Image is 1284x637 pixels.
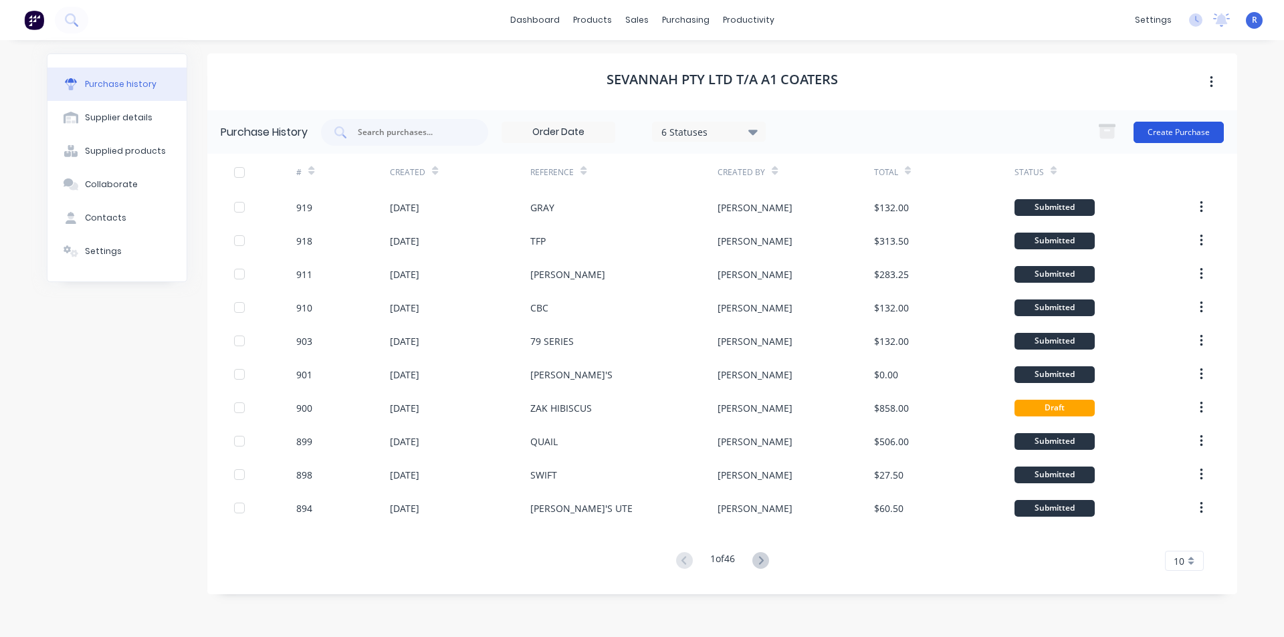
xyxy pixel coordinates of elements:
[296,501,312,515] div: 894
[1014,199,1095,216] div: Submitted
[47,201,187,235] button: Contacts
[874,401,909,415] div: $858.00
[655,10,716,30] div: purchasing
[296,166,302,178] div: #
[296,301,312,315] div: 910
[1014,266,1095,283] div: Submitted
[874,368,898,382] div: $0.00
[356,126,467,139] input: Search purchases...
[85,245,122,257] div: Settings
[1014,433,1095,450] div: Submitted
[85,78,156,90] div: Purchase history
[874,166,898,178] div: Total
[296,267,312,281] div: 911
[874,501,903,515] div: $60.50
[296,368,312,382] div: 901
[530,501,633,515] div: [PERSON_NAME]'S UTE
[24,10,44,30] img: Factory
[530,334,574,348] div: 79 SERIES
[718,401,792,415] div: [PERSON_NAME]
[296,334,312,348] div: 903
[718,434,792,449] div: [PERSON_NAME]
[874,201,909,215] div: $132.00
[530,301,548,315] div: CBC
[718,201,792,215] div: [PERSON_NAME]
[1014,299,1095,316] div: Submitted
[390,501,419,515] div: [DATE]
[1128,10,1178,30] div: settings
[47,68,187,101] button: Purchase history
[530,368,613,382] div: [PERSON_NAME]'S
[718,234,792,248] div: [PERSON_NAME]
[390,434,419,449] div: [DATE]
[296,201,312,215] div: 919
[390,301,419,315] div: [DATE]
[221,124,308,140] div: Purchase History
[390,267,419,281] div: [DATE]
[390,468,419,482] div: [DATE]
[390,234,419,248] div: [DATE]
[718,267,792,281] div: [PERSON_NAME]
[296,434,312,449] div: 899
[85,112,152,124] div: Supplier details
[85,212,126,224] div: Contacts
[710,551,735,571] div: 1 of 46
[1014,400,1095,416] div: Draft
[296,468,312,482] div: 898
[619,10,655,30] div: sales
[296,401,312,415] div: 900
[1014,467,1095,483] div: Submitted
[607,72,838,88] h1: SEVANNAH PTY LTD T/A A1 Coaters
[530,401,592,415] div: ZAK HIBISCUS
[1014,500,1095,517] div: Submitted
[530,434,558,449] div: QUAIL
[47,168,187,201] button: Collaborate
[390,334,419,348] div: [DATE]
[1014,166,1044,178] div: Status
[390,166,425,178] div: Created
[716,10,781,30] div: productivity
[718,468,792,482] div: [PERSON_NAME]
[390,201,419,215] div: [DATE]
[1014,366,1095,383] div: Submitted
[530,234,546,248] div: TFP
[1014,233,1095,249] div: Submitted
[530,201,554,215] div: GRAY
[874,267,909,281] div: $283.25
[390,368,419,382] div: [DATE]
[47,134,187,168] button: Supplied products
[47,235,187,268] button: Settings
[504,10,566,30] a: dashboard
[874,301,909,315] div: $132.00
[47,101,187,134] button: Supplier details
[874,434,909,449] div: $506.00
[1134,122,1224,143] button: Create Purchase
[874,234,909,248] div: $313.50
[1014,333,1095,350] div: Submitted
[718,501,792,515] div: [PERSON_NAME]
[718,334,792,348] div: [PERSON_NAME]
[85,178,138,190] div: Collaborate
[718,368,792,382] div: [PERSON_NAME]
[1252,14,1257,26] span: R
[530,468,557,482] div: SWIFT
[530,166,574,178] div: Reference
[874,334,909,348] div: $132.00
[85,145,166,157] div: Supplied products
[1174,554,1184,568] span: 10
[530,267,605,281] div: [PERSON_NAME]
[296,234,312,248] div: 918
[566,10,619,30] div: products
[390,401,419,415] div: [DATE]
[718,301,792,315] div: [PERSON_NAME]
[661,124,757,138] div: 6 Statuses
[718,166,765,178] div: Created By
[874,468,903,482] div: $27.50
[502,122,615,142] input: Order Date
